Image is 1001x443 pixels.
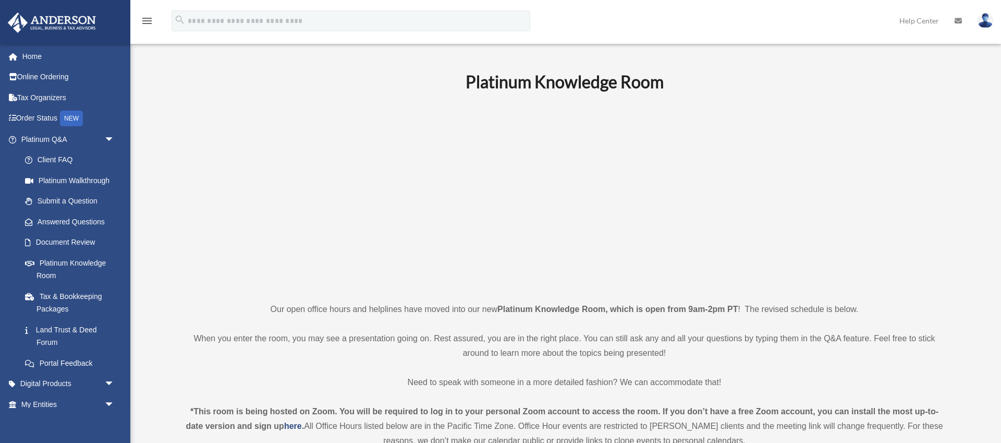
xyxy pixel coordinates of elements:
[15,319,130,353] a: Land Trust & Deed Forum
[7,46,130,67] a: Home
[5,13,99,33] img: Anderson Advisors Platinum Portal
[104,129,125,150] span: arrow_drop_down
[15,286,130,319] a: Tax & Bookkeeping Packages
[7,129,130,150] a: Platinum Q&Aarrow_drop_down
[141,18,153,27] a: menu
[978,13,993,28] img: User Pic
[15,253,125,286] a: Platinum Knowledge Room
[284,422,302,430] a: here
[408,106,721,283] iframe: 231110_Toby_KnowledgeRoom
[15,232,130,253] a: Document Review
[182,375,946,390] p: Need to speak with someone in a more detailed fashion? We can accommodate that!
[104,394,125,415] span: arrow_drop_down
[15,191,130,212] a: Submit a Question
[104,374,125,395] span: arrow_drop_down
[7,394,130,415] a: My Entitiesarrow_drop_down
[60,111,83,126] div: NEW
[302,422,304,430] strong: .
[174,14,186,26] i: search
[466,71,664,92] b: Platinum Knowledge Room
[7,108,130,129] a: Order StatusNEW
[15,353,130,374] a: Portal Feedback
[7,374,130,394] a: Digital Productsarrow_drop_down
[15,150,130,171] a: Client FAQ
[15,170,130,191] a: Platinum Walkthrough
[7,87,130,108] a: Tax Organizers
[15,211,130,232] a: Answered Questions
[141,15,153,27] i: menu
[497,305,738,314] strong: Platinum Knowledge Room, which is open from 9am-2pm PT
[182,302,946,317] p: Our open office hours and helplines have moved into our new ! The revised schedule is below.
[7,67,130,88] a: Online Ordering
[182,331,946,361] p: When you enter the room, you may see a presentation going on. Rest assured, you are in the right ...
[186,407,938,430] strong: *This room is being hosted on Zoom. You will be required to log in to your personal Zoom account ...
